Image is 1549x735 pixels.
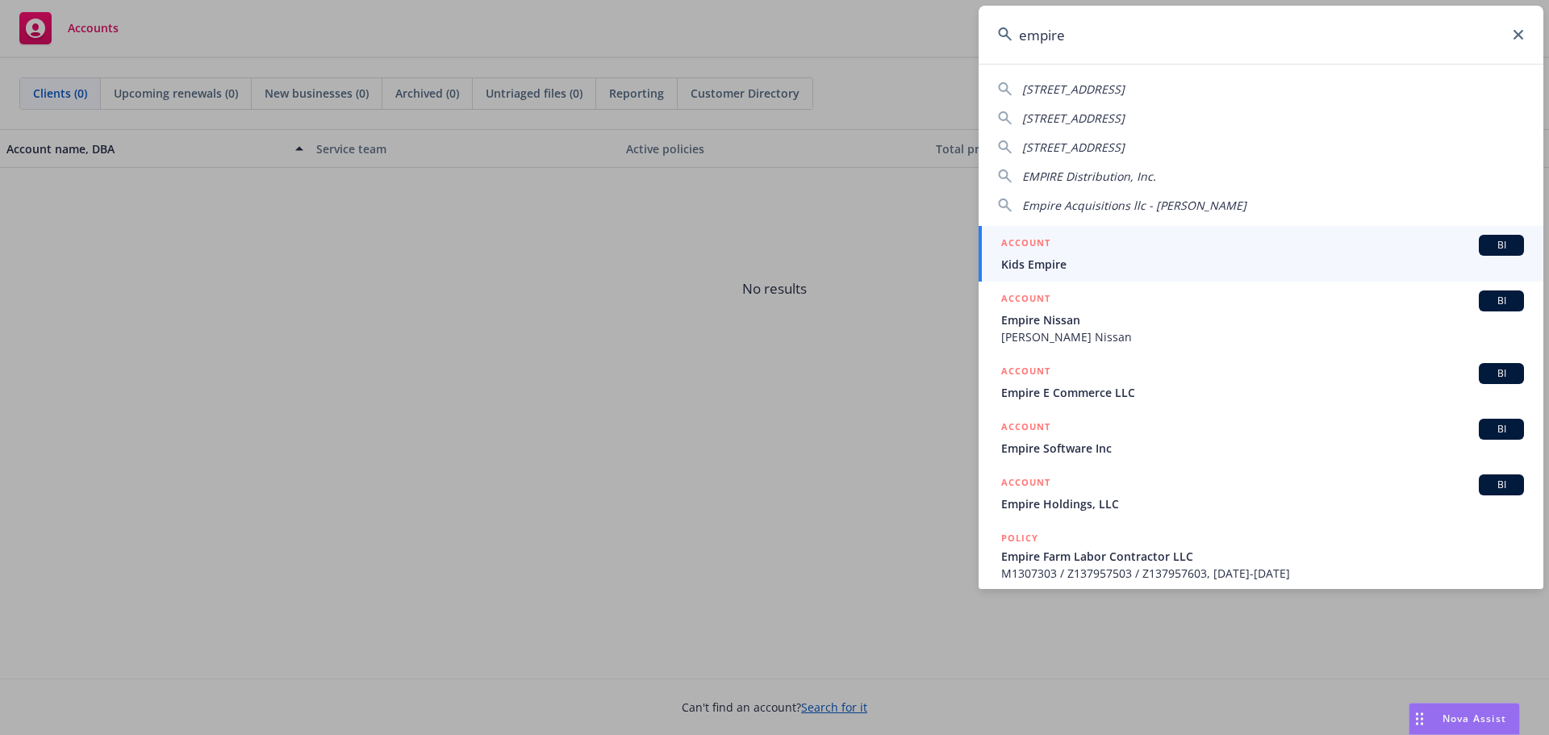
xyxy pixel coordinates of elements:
span: Nova Assist [1443,712,1506,725]
span: BI [1485,366,1518,381]
a: ACCOUNTBIEmpire Nissan[PERSON_NAME] Nissan [979,282,1543,354]
h5: ACCOUNT [1001,235,1050,254]
span: Empire Farm Labor Contractor LLC [1001,548,1524,565]
span: [STREET_ADDRESS] [1022,81,1125,97]
span: M1307303 / Z137957503 / Z137957603, [DATE]-[DATE] [1001,565,1524,582]
span: [STREET_ADDRESS] [1022,140,1125,155]
a: ACCOUNTBIKids Empire [979,226,1543,282]
span: Empire Holdings, LLC [1001,495,1524,512]
a: ACCOUNTBIEmpire Holdings, LLC [979,466,1543,521]
a: ACCOUNTBIEmpire Software Inc [979,410,1543,466]
span: [PERSON_NAME] Nissan [1001,328,1524,345]
span: BI [1485,422,1518,436]
span: BI [1485,478,1518,492]
span: Kids Empire [1001,256,1524,273]
span: Empire Nissan [1001,311,1524,328]
span: BI [1485,294,1518,308]
h5: ACCOUNT [1001,474,1050,494]
h5: POLICY [1001,530,1038,546]
span: EMPIRE Distribution, Inc. [1022,169,1156,184]
h5: ACCOUNT [1001,419,1050,438]
input: Search... [979,6,1543,64]
span: Empire Acquisitions llc - [PERSON_NAME] [1022,198,1246,213]
div: Drag to move [1409,704,1430,734]
span: Empire E Commerce LLC [1001,384,1524,401]
h5: ACCOUNT [1001,290,1050,310]
button: Nova Assist [1409,703,1520,735]
h5: ACCOUNT [1001,363,1050,382]
span: [STREET_ADDRESS] [1022,111,1125,126]
a: POLICYEmpire Farm Labor Contractor LLCM1307303 / Z137957503 / Z137957603, [DATE]-[DATE] [979,521,1543,591]
a: ACCOUNTBIEmpire E Commerce LLC [979,354,1543,410]
span: BI [1485,238,1518,253]
span: Empire Software Inc [1001,440,1524,457]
